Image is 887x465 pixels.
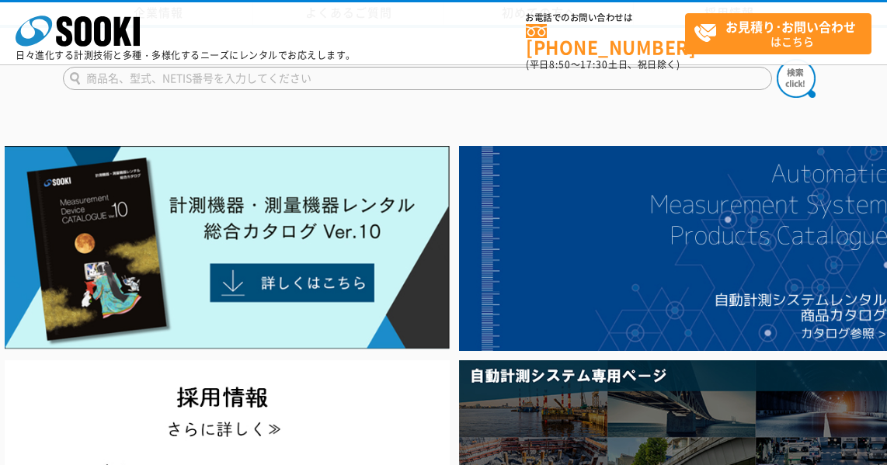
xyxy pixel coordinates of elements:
span: (平日 ～ 土日、祝日除く) [526,57,680,71]
span: 17:30 [580,57,608,71]
span: はこちら [694,14,871,53]
p: 日々進化する計測技術と多種・多様化するニーズにレンタルでお応えします。 [16,50,356,60]
a: お見積り･お問い合わせはこちら [685,13,871,54]
a: [PHONE_NUMBER] [526,24,685,56]
strong: お見積り･お問い合わせ [725,17,856,36]
span: 8:50 [549,57,571,71]
span: お電話でのお問い合わせは [526,13,685,23]
input: 商品名、型式、NETIS番号を入力してください [63,67,772,90]
img: btn_search.png [777,59,816,98]
img: Catalog Ver10 [5,146,450,350]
